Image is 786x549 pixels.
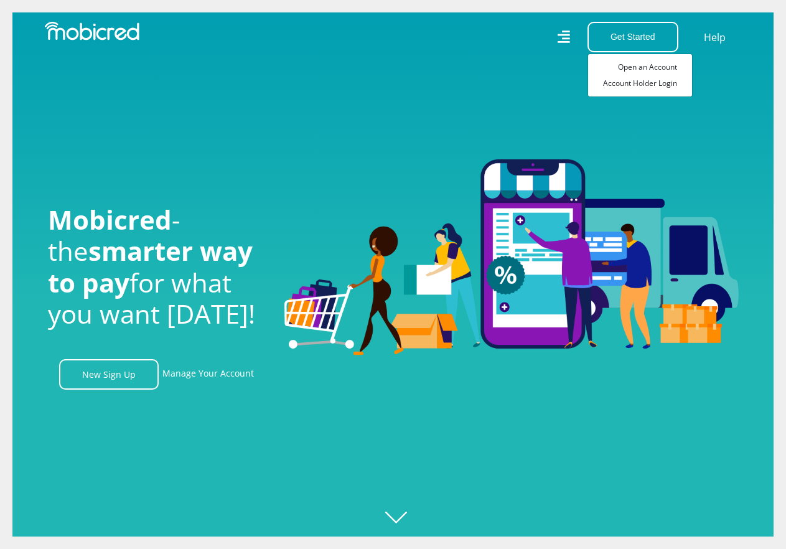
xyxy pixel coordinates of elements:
[587,54,693,97] div: Get Started
[48,204,266,330] h1: - the for what you want [DATE]!
[588,75,692,91] a: Account Holder Login
[703,29,726,45] a: Help
[162,359,254,390] a: Manage Your Account
[588,59,692,75] a: Open an Account
[587,22,678,52] button: Get Started
[59,359,159,390] a: New Sign Up
[284,159,739,356] img: Welcome to Mobicred
[48,202,172,237] span: Mobicred
[48,233,253,299] span: smarter way to pay
[45,22,139,40] img: Mobicred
